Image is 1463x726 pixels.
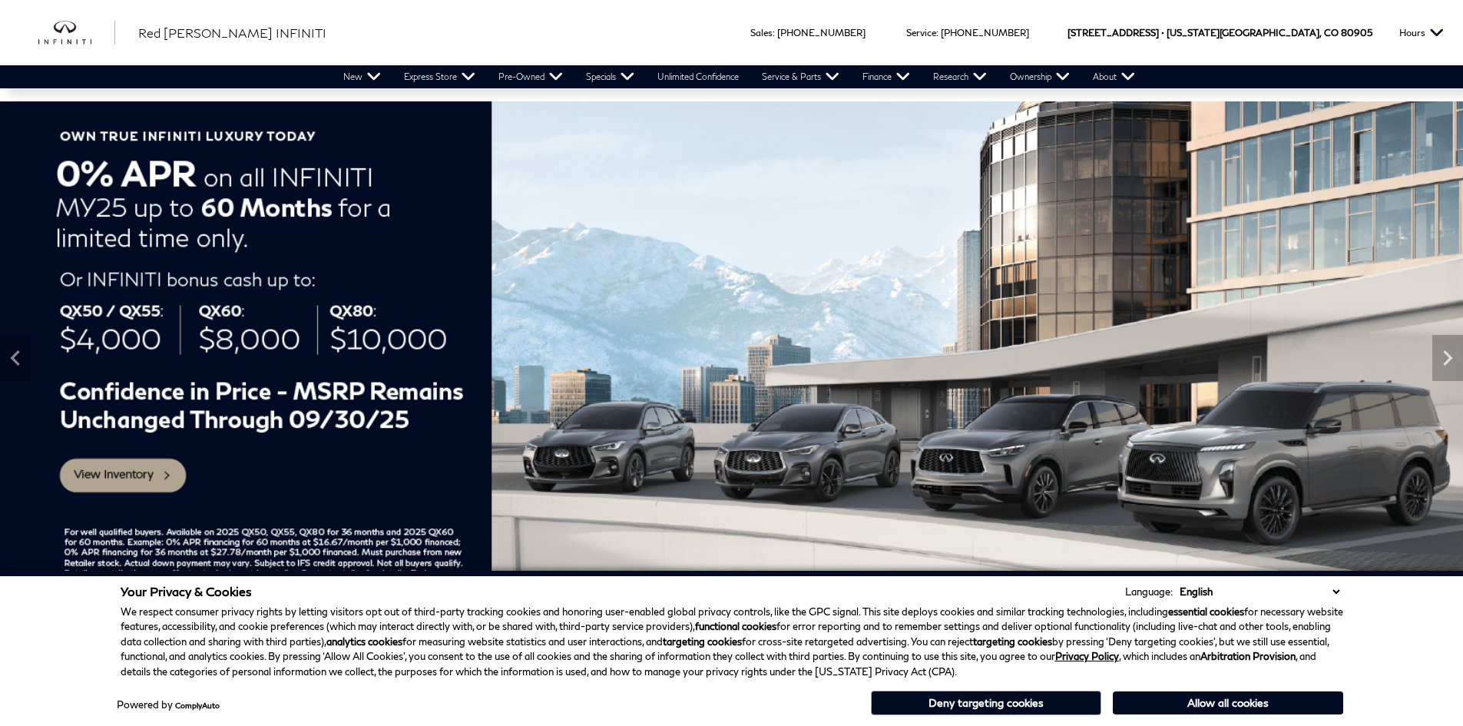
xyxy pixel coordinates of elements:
[326,635,402,648] strong: analytics cookies
[941,27,1029,38] a: [PHONE_NUMBER]
[1432,335,1463,381] div: Next
[851,65,922,88] a: Finance
[392,65,487,88] a: Express Store
[750,27,773,38] span: Sales
[574,65,646,88] a: Specials
[906,27,936,38] span: Service
[1113,691,1343,714] button: Allow all cookies
[1176,584,1343,599] select: Language Select
[663,635,742,648] strong: targeting cookies
[1125,587,1173,597] div: Language:
[936,27,938,38] span: :
[646,65,750,88] a: Unlimited Confidence
[121,605,1343,680] p: We respect consumer privacy rights by letting visitors opt out of third-party tracking cookies an...
[138,24,326,42] a: Red [PERSON_NAME] INFINITI
[487,65,574,88] a: Pre-Owned
[1067,27,1372,38] a: [STREET_ADDRESS] • [US_STATE][GEOGRAPHIC_DATA], CO 80905
[1200,650,1296,662] strong: Arbitration Provision
[1055,650,1119,662] a: Privacy Policy
[332,65,392,88] a: New
[750,65,851,88] a: Service & Parts
[332,65,1147,88] nav: Main Navigation
[695,620,776,632] strong: functional cookies
[117,700,220,710] div: Powered by
[777,27,866,38] a: [PHONE_NUMBER]
[121,584,252,598] span: Your Privacy & Cookies
[871,691,1101,715] button: Deny targeting cookies
[998,65,1081,88] a: Ownership
[38,21,115,45] img: INFINITI
[1081,65,1147,88] a: About
[973,635,1052,648] strong: targeting cookies
[175,701,220,710] a: ComplyAuto
[138,25,326,40] span: Red [PERSON_NAME] INFINITI
[773,27,775,38] span: :
[38,21,115,45] a: infiniti
[1168,605,1244,618] strong: essential cookies
[922,65,998,88] a: Research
